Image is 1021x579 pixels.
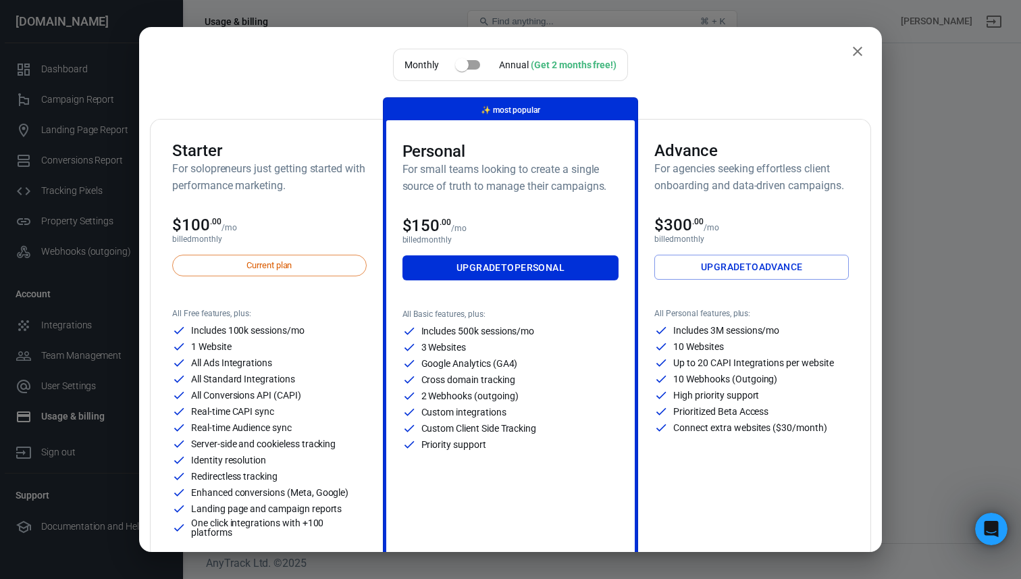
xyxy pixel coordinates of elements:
[421,391,519,401] p: 2 Webhooks (outgoing)
[172,309,367,318] p: All Free features, plus:
[191,358,272,368] p: All Ads Integrations
[673,374,777,384] p: 10 Webhooks (Outgoing)
[404,58,439,72] p: Monthly
[440,218,451,227] sup: .00
[191,472,278,481] p: Redirectless tracking
[654,216,704,234] span: $300
[673,326,779,335] p: Includes 3M sessions/mo
[172,141,367,160] h3: Starter
[673,407,768,416] p: Prioritized Beta Access
[421,359,518,368] p: Google Analytics (GA4)
[191,391,301,400] p: All Conversions API (CAPI)
[654,255,849,280] a: UpgradetoAdvance
[402,235,619,245] p: billed monthly
[673,342,723,351] p: 10 Websites
[191,374,295,384] p: All Standard Integrations
[172,160,367,194] h6: For solopreneurs just getting started with performance marketing.
[402,161,619,195] h6: For small teams looking to create a single source of truth to manage their campaigns.
[451,224,467,233] p: /mo
[673,358,833,368] p: Up to 20 CAPI Integrations per website
[191,407,274,416] p: Real-time CAPI sync
[191,455,266,465] p: Identity resolution
[402,255,619,280] a: UpgradetoPersonal
[191,488,348,497] p: Enhanced conversions (Meta, Google)
[692,217,704,226] sup: .00
[481,103,540,118] p: most popular
[844,38,871,65] button: close
[191,518,367,537] p: One click integrations with +100 platforms
[481,105,491,115] span: magic
[531,59,617,70] div: (Get 2 months free!)
[654,234,849,244] p: billed monthly
[191,423,292,432] p: Real-time Audience sync
[673,423,827,432] p: Connect extra websites ($30/month)
[191,326,305,335] p: Includes 100k sessions/mo
[421,375,515,384] p: Cross domain tracking
[221,223,237,232] p: /mo
[191,504,342,513] p: Landing page and campaign reports
[172,234,367,244] p: billed monthly
[421,326,535,336] p: Includes 500k sessions/mo
[421,343,467,352] p: 3 Websites
[239,259,299,272] span: Current plan
[654,160,849,194] h6: For agencies seeking effortless client onboarding and data-driven campaigns.
[704,223,719,232] p: /mo
[402,142,619,161] h3: Personal
[975,513,1007,545] iframe: Intercom live chat
[172,216,221,234] span: $100
[191,342,232,351] p: 1 Website
[421,440,486,449] p: Priority support
[421,424,537,433] p: Custom Client Side Tracking
[402,309,619,319] p: All Basic features, plus:
[191,439,336,449] p: Server-side and cookieless tracking
[210,217,221,226] sup: .00
[499,58,617,72] div: Annual
[654,141,849,160] h3: Advance
[402,216,452,235] span: $150
[421,407,506,417] p: Custom integrations
[654,309,849,318] p: All Personal features, plus:
[673,391,759,400] p: High priority support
